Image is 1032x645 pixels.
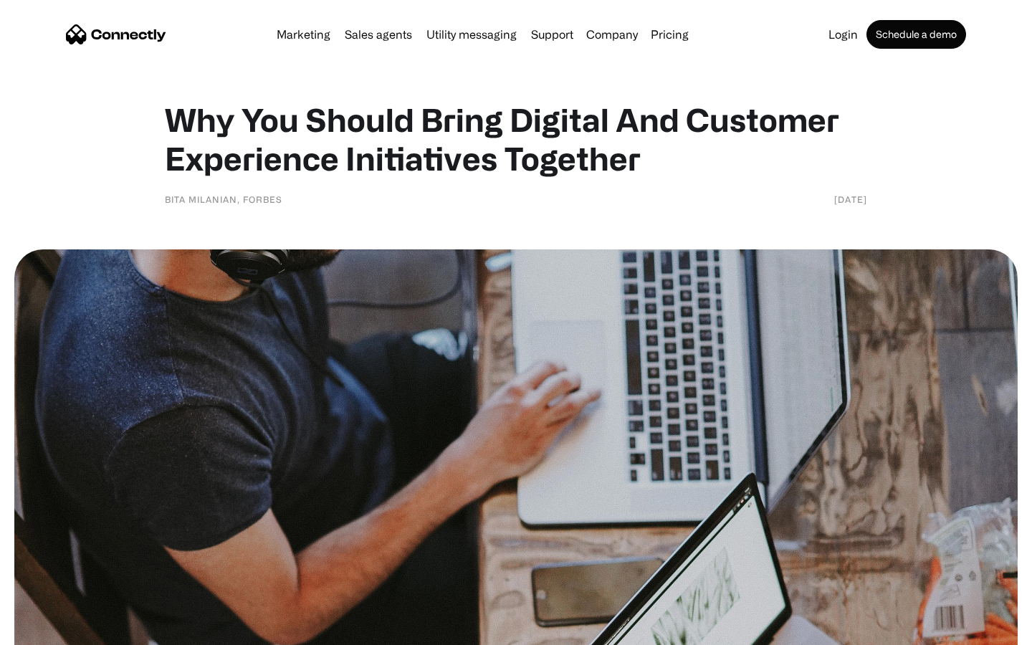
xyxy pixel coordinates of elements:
[29,620,86,640] ul: Language list
[586,24,638,44] div: Company
[339,29,418,40] a: Sales agents
[866,20,966,49] a: Schedule a demo
[165,192,282,206] div: Bita Milanian, Forbes
[271,29,336,40] a: Marketing
[165,100,867,178] h1: Why You Should Bring Digital And Customer Experience Initiatives Together
[525,29,579,40] a: Support
[645,29,694,40] a: Pricing
[823,29,864,40] a: Login
[14,620,86,640] aside: Language selected: English
[421,29,522,40] a: Utility messaging
[834,192,867,206] div: [DATE]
